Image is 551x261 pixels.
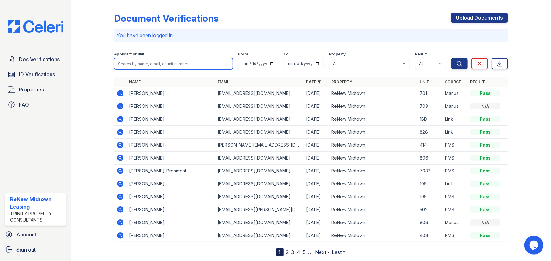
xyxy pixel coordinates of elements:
[451,13,508,23] a: Upload Documents
[303,87,329,100] td: [DATE]
[215,152,303,165] td: [EMAIL_ADDRESS][DOMAIN_NAME]
[303,249,306,255] a: 5
[417,139,442,152] td: 414
[329,52,346,57] label: Property
[215,190,303,203] td: [EMAIL_ADDRESS][DOMAIN_NAME]
[215,113,303,126] td: [EMAIL_ADDRESS][DOMAIN_NAME]
[417,216,442,229] td: 806
[19,101,29,108] span: FAQ
[445,79,461,84] a: Source
[329,177,417,190] td: ReNew Midtown
[127,165,215,177] td: [PERSON_NAME]-President
[291,249,295,255] a: 3
[329,139,417,152] td: ReNew Midtown
[303,165,329,177] td: [DATE]
[470,116,500,122] div: Pass
[127,203,215,216] td: [PERSON_NAME]
[127,100,215,113] td: [PERSON_NAME]
[331,79,352,84] a: Property
[442,100,468,113] td: Manual
[470,219,500,226] div: N/A
[3,228,69,241] a: Account
[19,55,60,63] span: Doc Verifications
[3,243,69,256] a: Sign out
[442,87,468,100] td: Manual
[303,229,329,242] td: [DATE]
[442,165,468,177] td: PMS
[238,52,248,57] label: From
[442,139,468,152] td: PMS
[127,87,215,100] td: [PERSON_NAME]
[329,152,417,165] td: ReNew Midtown
[19,86,44,93] span: Properties
[114,52,144,57] label: Applicant or unit
[3,20,69,33] img: CE_Logo_Blue-a8612792a0a2168367f1c8372b55b34899dd931a85d93a1a3d3e32e68fde9ad4.png
[218,79,229,84] a: Email
[215,87,303,100] td: [EMAIL_ADDRESS][DOMAIN_NAME]
[303,203,329,216] td: [DATE]
[127,229,215,242] td: [PERSON_NAME]
[10,211,63,223] div: Trinity Property Consultants
[417,229,442,242] td: 408
[10,195,63,211] div: ReNew Midtown Leasing
[329,100,417,113] td: ReNew Midtown
[329,190,417,203] td: ReNew Midtown
[417,177,442,190] td: 105
[5,98,66,111] a: FAQ
[117,32,506,39] p: You have been logged in
[417,203,442,216] td: 502
[470,79,485,84] a: Result
[332,249,346,255] a: Last »
[470,206,500,213] div: Pass
[16,231,36,238] span: Account
[215,177,303,190] td: [EMAIL_ADDRESS][DOMAIN_NAME]
[470,168,500,174] div: Pass
[442,152,468,165] td: PMS
[19,71,55,78] span: ID Verifications
[215,139,303,152] td: [PERSON_NAME][EMAIL_ADDRESS][DOMAIN_NAME]
[303,216,329,229] td: [DATE]
[114,58,233,69] input: Search by name, email, or unit number
[303,100,329,113] td: [DATE]
[329,87,417,100] td: ReNew Midtown
[114,13,219,24] div: Document Verifications
[315,249,330,255] a: Next ›
[470,142,500,148] div: Pass
[286,249,289,255] a: 2
[303,177,329,190] td: [DATE]
[329,126,417,139] td: ReNew Midtown
[470,129,500,135] div: Pass
[442,203,468,216] td: PMS
[470,194,500,200] div: Pass
[470,232,500,239] div: Pass
[297,249,301,255] a: 4
[303,113,329,126] td: [DATE]
[442,229,468,242] td: PMS
[470,181,500,187] div: Pass
[329,216,417,229] td: ReNew Midtown
[308,248,313,256] span: …
[329,229,417,242] td: ReNew Midtown
[442,190,468,203] td: PMS
[303,126,329,139] td: [DATE]
[329,113,417,126] td: ReNew Midtown
[127,216,215,229] td: [PERSON_NAME]
[329,165,417,177] td: ReNew Midtown
[470,103,500,109] div: N/A
[417,165,442,177] td: 703?
[442,177,468,190] td: Link
[417,113,442,126] td: 1BD
[303,190,329,203] td: [DATE]
[215,203,303,216] td: [EMAIL_ADDRESS][PERSON_NAME][DOMAIN_NAME]
[417,190,442,203] td: 105
[5,83,66,96] a: Properties
[329,203,417,216] td: ReNew Midtown
[442,113,468,126] td: Link
[215,229,303,242] td: [EMAIL_ADDRESS][DOMAIN_NAME]
[417,87,442,100] td: 701
[127,126,215,139] td: [PERSON_NAME]
[16,246,36,253] span: Sign out
[442,216,468,229] td: Manual
[215,216,303,229] td: [EMAIL_ADDRESS][DOMAIN_NAME]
